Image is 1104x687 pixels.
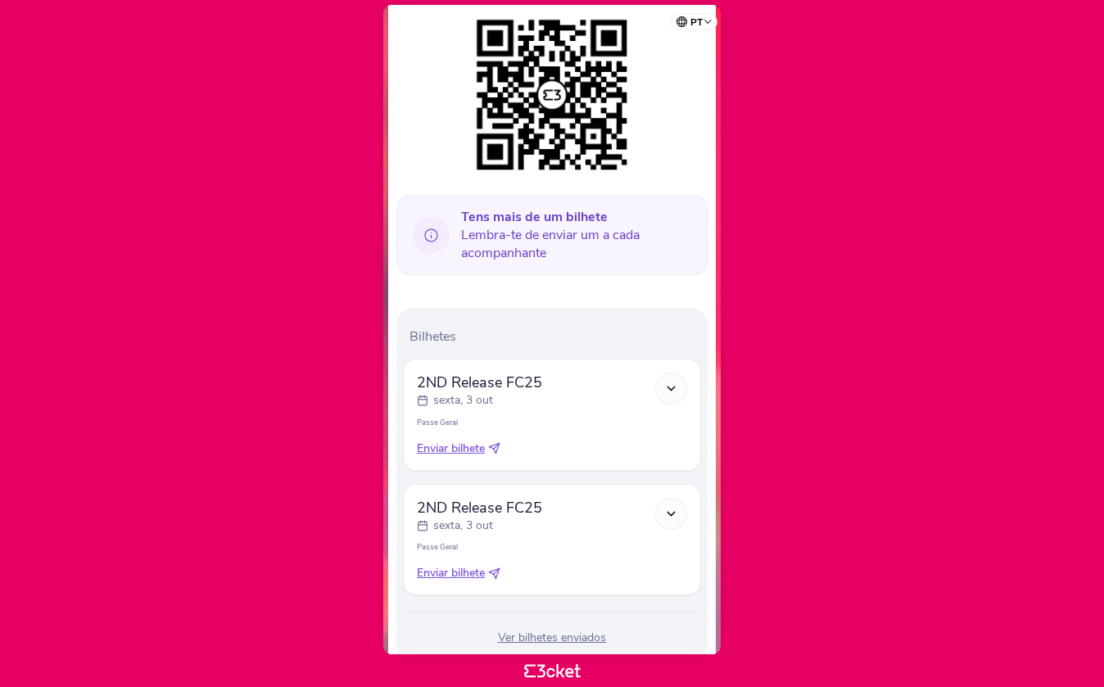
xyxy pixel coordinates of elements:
[461,208,695,262] span: Lembra-te de enviar um a cada acompanhante
[409,328,701,346] p: Bilhetes
[417,541,687,552] p: Passe Geral
[417,417,687,427] p: Passe Geral
[417,498,542,518] span: 2ND Release FC25
[417,565,485,581] span: Enviar bilhete
[468,11,636,179] img: 8fc00a34b768454d9520e1cb815ead5f.png
[417,441,485,457] span: Enviar bilhete
[461,208,608,226] b: Tens mais de um bilhete
[403,630,701,646] div: Ver bilhetes enviados
[433,518,493,534] p: sexta, 3 out
[433,392,493,409] p: sexta, 3 out
[417,373,542,392] span: 2ND Release FC25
